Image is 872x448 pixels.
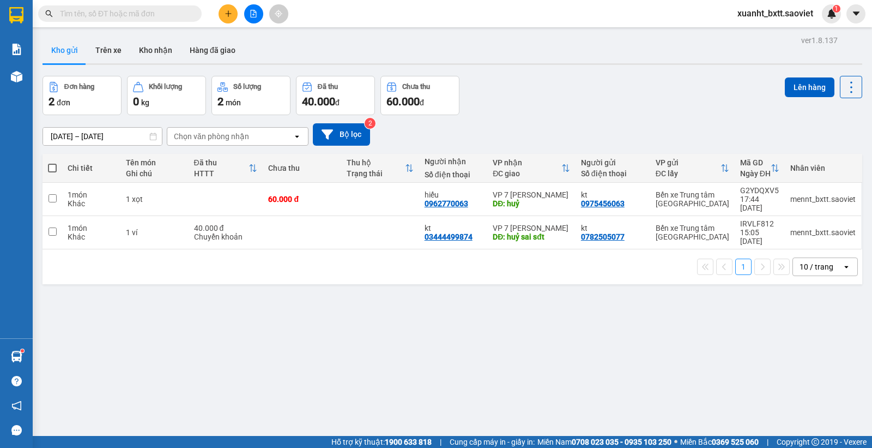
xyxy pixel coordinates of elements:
div: 1 ví [126,228,183,237]
div: Số điện thoại [581,169,645,178]
th: Toggle SortBy [735,154,785,183]
button: Trên xe [87,37,130,63]
span: 60.000 [386,95,420,108]
div: DĐ: huỷ [493,199,570,208]
div: ver 1.8.137 [801,34,838,46]
span: 0 [133,95,139,108]
span: món [226,98,241,107]
div: Số lượng [233,83,261,91]
sup: 1 [21,349,24,353]
img: warehouse-icon [11,71,22,82]
button: Kho nhận [130,37,181,63]
div: Trạng thái [347,169,405,178]
div: 1 xọt [126,195,183,204]
div: Ghi chú [126,169,183,178]
button: Khối lượng0kg [127,76,206,115]
img: warehouse-icon [11,351,22,362]
div: 17:44 [DATE] [740,195,779,212]
div: Khối lượng [149,83,182,91]
button: plus [219,4,238,23]
svg: open [842,262,851,271]
div: 15:05 [DATE] [740,228,779,246]
div: Chi tiết [68,164,115,172]
th: Toggle SortBy [650,154,735,183]
button: Đơn hàng2đơn [43,76,122,115]
div: IRVLF812 [740,219,779,228]
div: Bến xe Trung tâm [GEOGRAPHIC_DATA] [656,190,729,208]
div: mennt_bxtt.saoviet [790,195,856,204]
div: Ngày ĐH [740,169,771,178]
span: đ [335,98,340,107]
div: Người gửi [581,158,645,167]
input: Tìm tên, số ĐT hoặc mã đơn [60,8,189,20]
div: VP 7 [PERSON_NAME] [493,224,570,232]
div: Bến xe Trung tâm [GEOGRAPHIC_DATA] [656,224,729,241]
span: | [767,436,768,448]
button: Bộ lọc [313,123,370,146]
div: kt [581,224,645,232]
div: 0962770063 [425,199,468,208]
div: kt [581,190,645,199]
img: logo-vxr [9,7,23,23]
img: icon-new-feature [827,9,837,19]
button: Số lượng2món [211,76,290,115]
div: DĐ: huỷ sai sđt [493,232,570,241]
div: 60.000 đ [268,195,335,204]
th: Toggle SortBy [341,154,419,183]
sup: 1 [833,5,840,13]
div: Đã thu [318,83,338,91]
div: HTTT [194,169,249,178]
div: G2YDQXV5 [740,186,779,195]
span: plus [225,10,232,17]
button: 1 [735,259,752,275]
span: Hỗ trợ kỹ thuật: [331,436,432,448]
div: Thu hộ [347,158,405,167]
div: 0782505077 [581,232,625,241]
div: 1 món [68,224,115,232]
span: 1 [834,5,838,13]
button: Kho gửi [43,37,87,63]
div: Chọn văn phòng nhận [174,131,249,142]
div: mennt_bxtt.saoviet [790,228,856,237]
span: caret-down [851,9,861,19]
button: Đã thu40.000đ [296,76,375,115]
span: Miền Nam [537,436,671,448]
span: | [440,436,441,448]
div: Khác [68,232,115,241]
img: solution-icon [11,44,22,55]
div: Đã thu [194,158,249,167]
div: Người nhận [425,157,482,166]
div: Đơn hàng [64,83,94,91]
span: 2 [217,95,223,108]
div: ĐC lấy [656,169,720,178]
button: caret-down [846,4,865,23]
span: 40.000 [302,95,335,108]
span: đ [420,98,424,107]
div: Khác [68,199,115,208]
span: xuanht_bxtt.saoviet [729,7,822,20]
div: 40.000 đ [194,224,258,232]
input: Select a date range. [43,128,162,145]
div: VP nhận [493,158,561,167]
button: Lên hàng [785,77,834,97]
sup: 2 [365,118,376,129]
div: 0975456063 [581,199,625,208]
span: question-circle [11,376,22,386]
th: Toggle SortBy [487,154,576,183]
span: ⚪️ [674,440,677,444]
strong: 0369 525 060 [712,438,759,446]
div: hiếu [425,190,482,199]
div: Số điện thoại [425,170,482,179]
button: Hàng đã giao [181,37,244,63]
div: VP gửi [656,158,720,167]
span: copyright [812,438,819,446]
span: file-add [250,10,257,17]
div: Mã GD [740,158,771,167]
div: ĐC giao [493,169,561,178]
div: Tên món [126,158,183,167]
div: Chưa thu [402,83,430,91]
span: notification [11,401,22,411]
strong: 0708 023 035 - 0935 103 250 [572,438,671,446]
div: VP 7 [PERSON_NAME] [493,190,570,199]
svg: open [293,132,301,141]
